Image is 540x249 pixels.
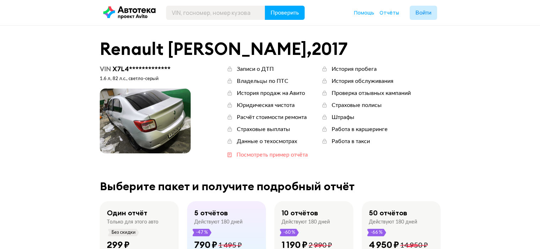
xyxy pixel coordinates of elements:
[369,219,417,225] div: Действуют 180 дней
[237,65,274,73] div: Записи о ДТП
[237,113,307,121] div: Расчёт стоимости ремонта
[265,6,305,20] button: Проверить
[332,113,354,121] div: Штрафы
[237,101,295,109] div: Юридическая чистота
[370,229,383,236] span: -66 %
[415,10,431,16] span: Войти
[332,101,382,109] div: Страховые полисы
[194,208,228,217] div: 5 отчётов
[196,229,208,236] span: -47 %
[283,229,296,236] span: -60 %
[218,242,242,249] span: 1 495 ₽
[332,77,393,85] div: История обслуживания
[400,242,428,249] span: 14 950 ₽
[332,89,411,97] div: Проверка отзывных кампаний
[237,137,297,145] div: Данные о техосмотрах
[282,219,330,225] div: Действуют 180 дней
[166,6,265,20] input: VIN, госномер, номер кузова
[237,77,288,85] div: Владельцы по ПТС
[100,40,441,58] div: Renault [PERSON_NAME] , 2017
[332,125,388,133] div: Работа в каршеринге
[332,137,370,145] div: Работа в такси
[380,9,399,16] a: Отчёты
[237,125,290,133] div: Страховые выплаты
[271,10,299,16] span: Проверить
[107,208,147,217] div: Один отчёт
[354,9,374,16] a: Помощь
[309,242,332,249] span: 2 990 ₽
[226,151,308,159] a: Посмотреть пример отчёта
[237,89,305,97] div: История продаж на Авито
[100,76,191,82] div: 1.6 л, 82 л.c., светло-серый
[410,6,437,20] button: Войти
[111,229,136,236] span: Без скидки
[100,180,441,193] div: Выберите пакет и получите подробный отчёт
[236,151,308,159] div: Посмотреть пример отчёта
[282,208,318,217] div: 10 отчётов
[194,219,242,225] div: Действуют 180 дней
[369,208,407,217] div: 50 отчётов
[107,219,158,225] div: Только для этого авто
[100,65,111,73] span: VIN
[332,65,377,73] div: История пробега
